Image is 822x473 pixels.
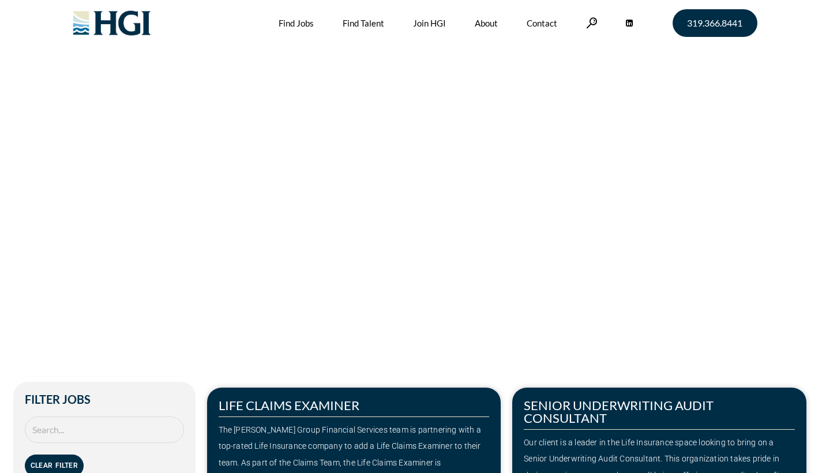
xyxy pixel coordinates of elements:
[219,397,359,413] a: LIFE CLAIMS EXAMINER
[524,397,714,426] a: SENIOR UNDERWRITING AUDIT CONSULTANT
[88,197,135,209] span: »
[88,197,112,209] a: Home
[673,9,757,37] a: 319.366.8441
[25,393,184,405] h2: Filter Jobs
[262,144,431,182] span: Next Move
[25,416,184,444] input: Search Job
[586,17,598,28] a: Search
[117,197,135,209] span: Jobs
[88,142,255,183] span: Make Your
[687,18,742,28] span: 319.366.8441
